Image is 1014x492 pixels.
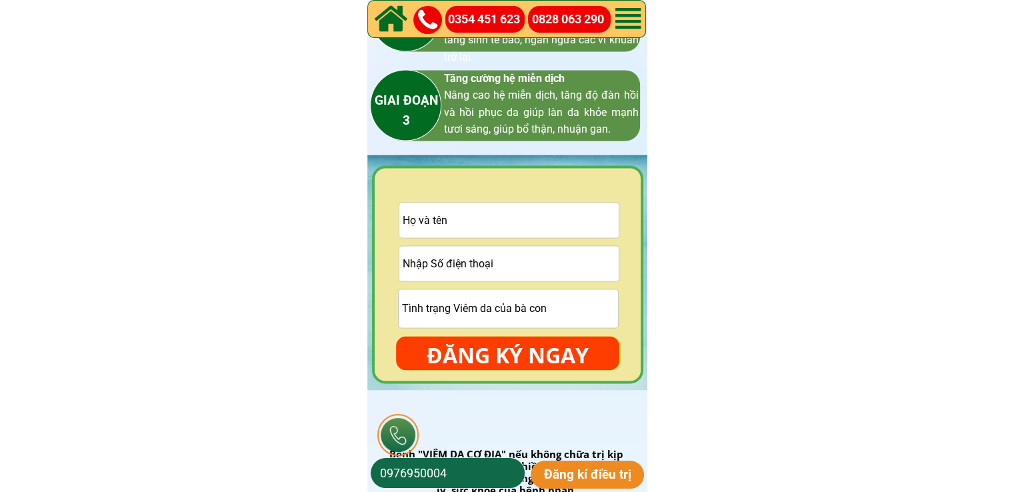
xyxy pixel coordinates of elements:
[444,70,639,138] h3: Tăng cường hệ miễn dịch
[444,89,639,135] span: Nâng cao hệ miễn dịch, tăng độ đàn hồi và hồi phục da giúp làn da khỏe mạnh tươi sáng, giúp bổ th...
[377,458,519,488] input: Số điện thoại
[531,461,645,489] p: Đăng kí điều trị
[399,289,618,327] input: Tình trạng Viêm da của bà con
[396,336,619,375] p: ĐĂNG KÝ NGAY
[399,246,619,281] input: Vui lòng nhập ĐÚNG SỐ ĐIỆN THOẠI
[340,91,473,131] h3: GIAI ĐOẠN 3
[399,203,619,237] input: Họ và tên
[448,10,527,29] a: 0354 451 623
[532,10,611,29] a: 0828 063 290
